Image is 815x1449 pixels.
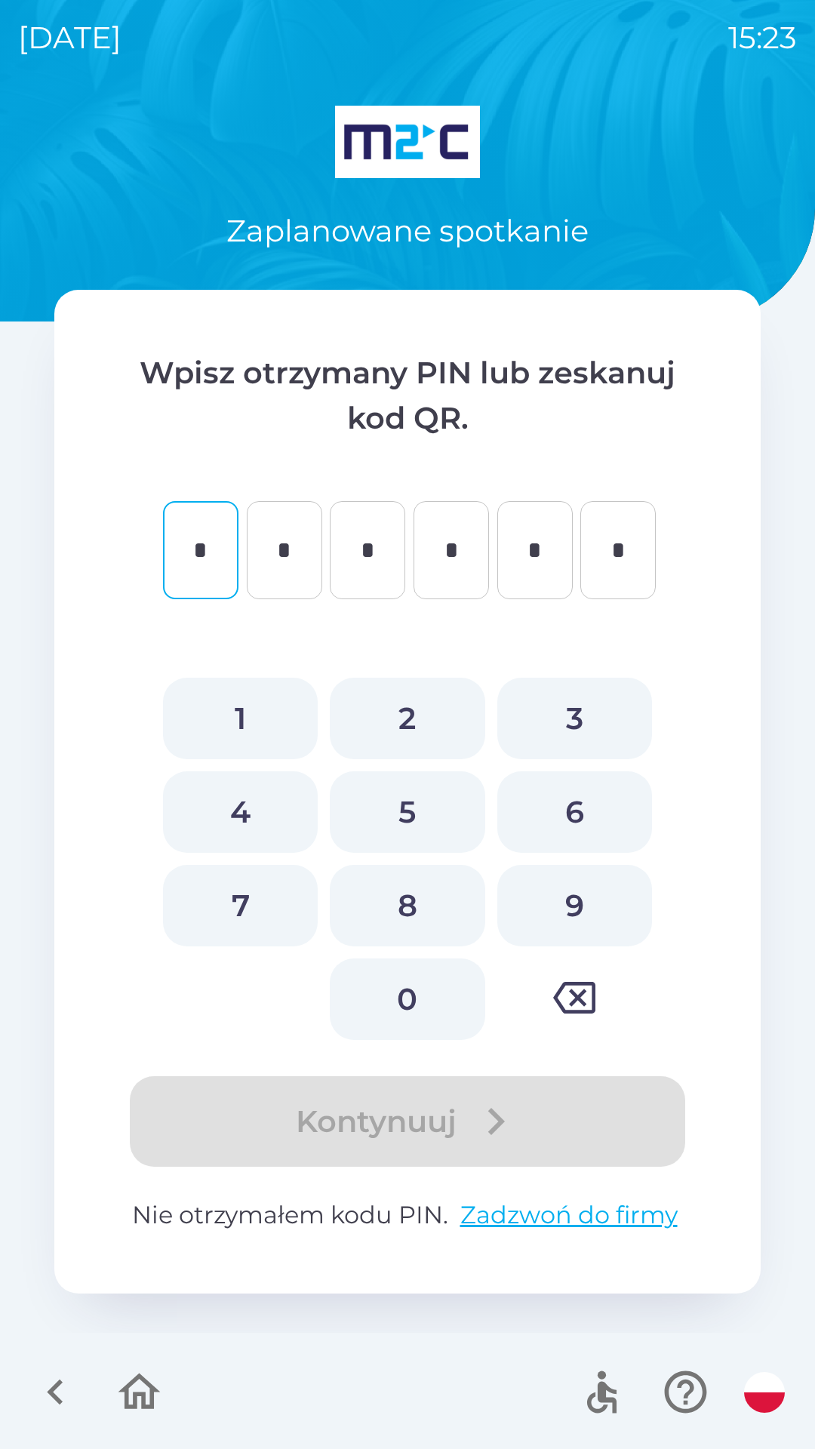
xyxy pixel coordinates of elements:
button: 4 [163,771,318,853]
button: 8 [330,865,484,946]
p: [DATE] [18,15,121,60]
img: pl flag [744,1372,785,1413]
button: 1 [163,678,318,759]
button: Zadzwoń do firmy [454,1197,684,1233]
button: 7 [163,865,318,946]
img: Logo [54,106,761,178]
button: 9 [497,865,652,946]
button: 2 [330,678,484,759]
p: Nie otrzymałem kodu PIN. [115,1197,700,1233]
button: 0 [330,958,484,1040]
button: 5 [330,771,484,853]
button: 3 [497,678,652,759]
button: 6 [497,771,652,853]
p: Zaplanowane spotkanie [226,208,589,254]
p: 15:23 [728,15,797,60]
p: Wpisz otrzymany PIN lub zeskanuj kod QR. [115,350,700,441]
